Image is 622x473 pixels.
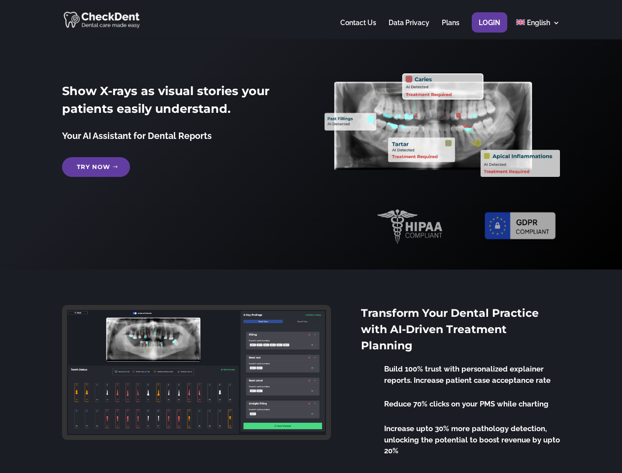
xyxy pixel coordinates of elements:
h2: Show X-rays as visual stories your patients easily understand. [62,82,297,123]
a: Login [479,19,500,38]
a: English [516,19,560,38]
span: English [527,19,550,27]
span: Increase upto 30% more pathology detection, unlocking the potential to boost revenue by upto 20% [384,424,560,455]
span: Build 100% trust with personalized explainer reports. Increase patient case acceptance rate [384,365,551,385]
img: CheckDent AI [64,10,141,29]
img: X_Ray_annotated [325,73,559,177]
a: Try Now [62,157,130,177]
a: Plans [442,19,459,38]
span: Your AI Assistant for Dental Reports [62,131,212,141]
span: Transform Your Dental Practice with AI-Driven Treatment Planning [361,306,539,352]
span: Reduce 70% clicks on your PMS while charting [384,400,549,408]
a: Data Privacy [389,19,429,38]
a: Contact Us [340,19,376,38]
